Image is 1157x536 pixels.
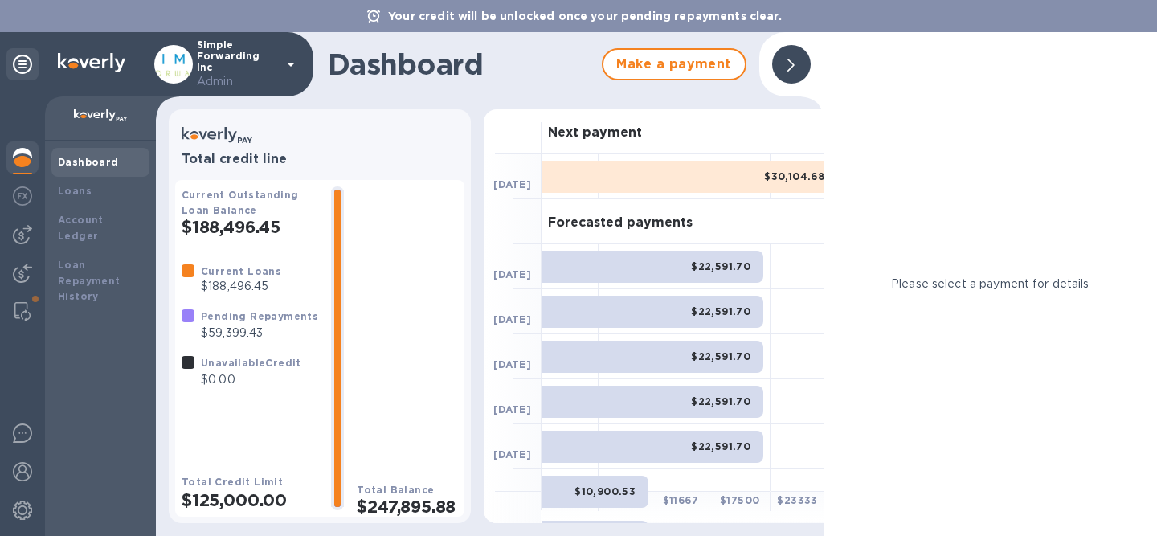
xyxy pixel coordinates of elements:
b: $22,591.70 [691,395,750,407]
button: Make a payment [602,48,746,80]
b: Loans [58,185,92,197]
b: $30,104.68 [764,170,824,182]
b: [DATE] [493,448,531,460]
div: Unpin categories [6,48,39,80]
b: [DATE] [493,313,531,325]
h2: $188,496.45 [182,217,318,237]
b: $ 23333 [777,494,817,506]
span: Make a payment [616,55,732,74]
p: Please select a payment for details [891,276,1090,293]
b: $22,591.70 [691,440,750,452]
b: [DATE] [493,403,531,415]
h1: Dashboard [328,47,594,81]
p: $0.00 [201,371,301,388]
b: Current Outstanding Loan Balance [182,189,299,216]
b: Account Ledger [58,214,104,242]
b: Pending Repayments [201,310,318,322]
b: $ 11667 [663,494,698,506]
p: Simple Forwarding Inc [197,39,277,90]
b: $10,900.53 [574,485,636,497]
b: [DATE] [493,358,531,370]
p: Admin [197,73,277,90]
b: [DATE] [493,268,531,280]
img: Logo [58,53,125,72]
b: $22,591.70 [691,305,750,317]
b: Dashboard [58,156,119,168]
b: $22,591.70 [691,350,750,362]
h2: $247,895.88 [357,497,458,517]
h3: Next payment [548,125,642,141]
b: Unavailable Credit [201,357,301,369]
p: $188,496.45 [201,278,281,295]
b: $22,591.70 [691,260,750,272]
b: Total Balance [357,484,434,496]
p: $59,399.43 [201,325,318,342]
b: Total Credit Limit [182,476,283,488]
b: Your credit will be unlocked once your pending repayments clear. [388,10,782,23]
img: Foreign exchange [13,186,32,206]
b: Loan Repayment History [58,259,121,303]
h3: Forecasted payments [548,215,693,231]
h2: $125,000.00 [182,490,318,510]
b: Current Loans [201,265,281,277]
h3: Total credit line [182,152,458,167]
b: [DATE] [493,178,531,190]
b: $ 17500 [720,494,759,506]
